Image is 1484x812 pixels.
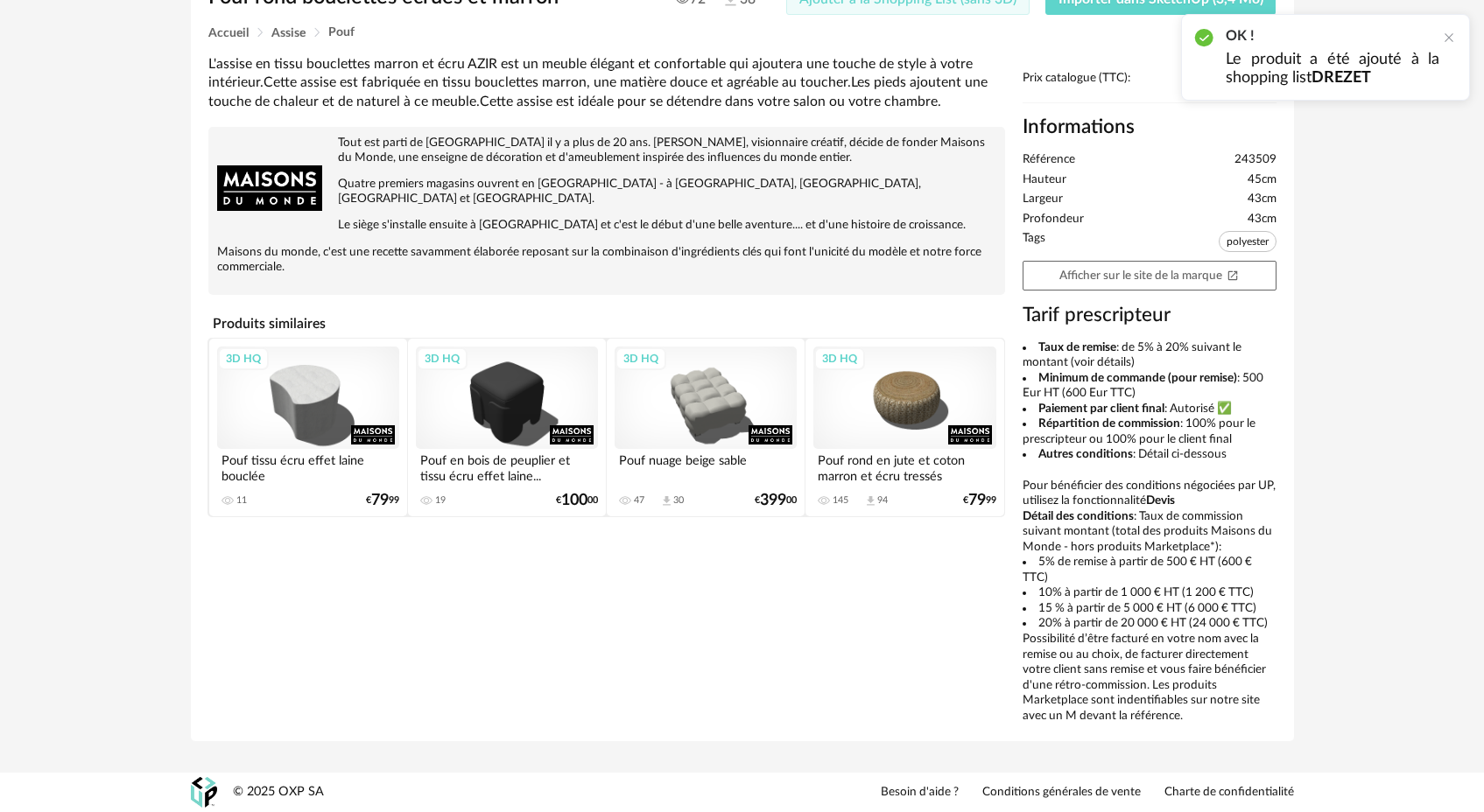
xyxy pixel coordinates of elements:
[1312,70,1371,86] b: DREZET
[881,785,959,801] a: Besoin d'aide ?
[1023,115,1277,140] h2: Informations
[634,494,644,507] div: 47
[217,136,322,241] img: brand logo
[416,449,598,484] div: Pouf en bois de peuplier et tissu écru effet laine...
[218,347,269,370] div: 3D HQ
[813,449,995,484] div: Pouf rond en jute et coton marron et écru tressés
[1023,510,1134,522] b: Détail des conditions
[1023,231,1045,256] span: Tags
[963,494,996,507] div: € 99
[1219,231,1277,252] span: polyester
[1038,402,1164,415] b: Paiement par client final
[556,494,598,507] div: € 00
[1023,192,1063,207] span: Largeur
[1146,494,1175,507] b: Devis
[814,347,865,370] div: 3D HQ
[1023,172,1066,188] span: Hauteur
[371,494,389,507] span: 79
[805,339,1003,516] a: 3D HQ Pouf rond en jute et coton marron et écru tressés 145 Download icon 94 €7999
[233,784,324,801] div: © 2025 OXP SA
[408,339,606,516] a: 3D HQ Pouf en bois de peuplier et tissu écru effet laine... 19 €10000
[982,785,1141,801] a: Conditions générales de vente
[366,494,399,507] div: € 99
[1023,585,1277,601] li: 10% à partir de 1 000 € HT (1 200 € TTC)
[1023,616,1277,724] li: 20% à partir de 20 000 € HT (24 000 € TTC) Possibilité d’être facturé en votre nom avec la remise...
[217,136,996,165] p: Tout est parti de [GEOGRAPHIC_DATA] il y a plus de 20 ans. [PERSON_NAME], visionnaire créatif, dé...
[1023,371,1277,402] li: : 500 Eur HT (600 Eur TTC)
[760,494,786,507] span: 399
[217,177,996,206] p: Quatre premiers magasins ouvrent en [GEOGRAPHIC_DATA] - à [GEOGRAPHIC_DATA], [GEOGRAPHIC_DATA], [...
[271,27,306,39] span: Assise
[1023,71,1277,103] div: Prix catalogue (TTC):
[968,494,986,507] span: 79
[864,494,877,507] span: Download icon
[1038,372,1237,384] b: Minimum de commande (pour remise)
[1023,447,1277,463] li: : Détail ci-dessous
[328,26,355,38] span: Pouf
[1248,192,1277,207] span: 43cm
[615,449,797,484] div: Pouf nuage beige sable
[209,339,407,516] a: 3D HQ Pouf tissu écru effet laine bouclée 11 €7999
[435,494,446,507] div: 19
[877,494,888,507] div: 94
[1226,27,1439,45] h2: OK !
[660,494,673,507] span: Download icon
[561,494,587,507] span: 100
[673,494,684,507] div: 30
[1023,555,1277,585] li: 5% de remise à partir de 500 € HT (600 € TTC)
[1164,785,1294,801] a: Charte de confidentialité
[607,339,805,516] a: 3D HQ Pouf nuage beige sable 47 Download icon 30 €39900
[1023,212,1084,227] span: Profondeur
[208,311,1005,337] h4: Produits similaires
[1023,340,1277,371] li: : de 5% à 20% suivant le montant (voir détails)
[1023,601,1277,617] li: 15 % à partir de 5 000 € HT (6 000 € TTC)
[1023,261,1277,291] a: Afficher sur le site de la marqueOpen In New icon
[1234,152,1277,168] span: 243509
[1038,417,1180,430] b: Répartition de commission
[1248,172,1277,188] span: 45cm
[1248,212,1277,227] span: 43cm
[1023,303,1277,328] h3: Tarif prescripteur
[217,449,399,484] div: Pouf tissu écru effet laine bouclée
[417,347,468,370] div: 3D HQ
[217,218,996,233] p: Le siège s'installe ensuite à [GEOGRAPHIC_DATA] et c'est le début d'une belle aventure.... et d'u...
[1038,341,1116,353] b: Taux de remise
[1038,448,1133,460] b: Autres conditions
[1023,402,1277,417] li: : Autorisé ✅
[208,55,1005,111] div: L'assise en tissu bouclettes marron et écru AZIR est un meuble élégant et confortable qui ajouter...
[1227,269,1239,281] span: Open In New icon
[208,26,1277,39] div: Breadcrumb
[236,494,247,507] div: 11
[208,27,249,39] span: Accueil
[615,347,666,370] div: 3D HQ
[1226,51,1439,87] p: Le produit a été ajouté à la shopping list
[1023,416,1277,447] li: : 100% pour le prescripteur ou 100% pour le client final
[1023,340,1277,724] div: Pour bénéficier des conditions négociées par UP, utilisez la fonctionnalité : Taux de commission ...
[1023,152,1075,168] span: Référence
[191,777,217,808] img: OXP
[833,494,848,507] div: 145
[755,494,797,507] div: € 00
[217,245,996,275] p: Maisons du monde, c'est une recette savamment élaborée reposant sur la combinaison d'ingrédients ...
